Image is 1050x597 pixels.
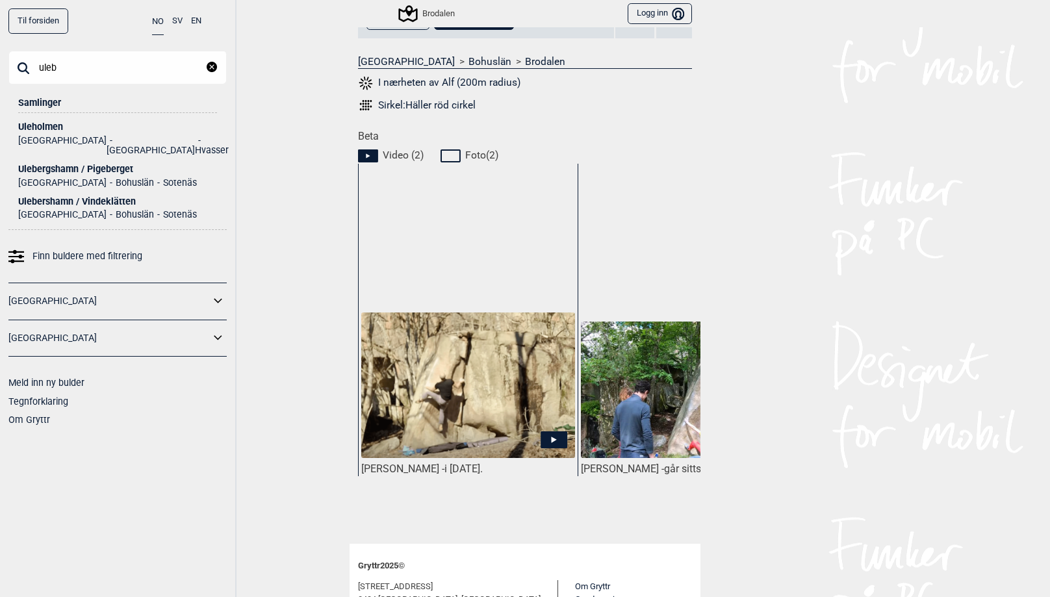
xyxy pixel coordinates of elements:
[400,6,455,21] div: Brodalen
[628,3,692,25] button: Logg inn
[18,197,217,207] div: Ulebershamn / Vindeklätten
[358,75,520,92] button: I nærheten av Alf (200m radius)
[154,210,197,220] li: Sotenäs
[172,8,183,34] button: SV
[350,130,700,526] div: Beta
[18,164,217,174] div: Ulebergshamn / Pigeberget
[152,8,164,35] button: NO
[18,122,217,132] div: Uleholmen
[18,210,107,220] li: [GEOGRAPHIC_DATA]
[378,99,476,112] div: Sirkel: Häller röd cirkel
[8,292,210,311] a: [GEOGRAPHIC_DATA]
[8,51,227,84] input: Søk på buldernavn, sted eller samling
[8,377,84,388] a: Meld inn ny bulder
[581,322,795,459] img: Thomas pa Alf SS
[358,55,692,68] nav: > >
[358,97,692,113] a: Sirkel:Häller röd cirkel
[383,149,424,162] span: Video ( 2 )
[358,55,455,68] a: [GEOGRAPHIC_DATA]
[8,396,68,407] a: Tegnforklaring
[581,463,795,476] div: [PERSON_NAME] -
[465,149,498,162] span: Foto ( 2 )
[444,463,483,475] span: i [DATE].
[8,8,68,34] a: Til forsiden
[195,136,229,155] li: Hvasser
[32,247,142,266] span: Finn buldere med filtrering
[107,136,195,155] li: [GEOGRAPHIC_DATA]
[361,463,575,476] div: [PERSON_NAME] -
[525,55,565,68] a: Brodalen
[575,581,610,591] a: Om Gryttr
[8,247,227,266] a: Finn buldere med filtrering
[8,329,210,348] a: [GEOGRAPHIC_DATA]
[664,463,769,475] span: går sittstarten i [DATE].
[361,312,575,460] img: Kalle pa Alf
[107,178,154,188] li: Bohuslän
[18,136,107,155] li: [GEOGRAPHIC_DATA]
[107,210,154,220] li: Bohuslän
[18,84,217,113] div: Samlinger
[8,414,50,425] a: Om Gryttr
[358,580,433,594] span: [STREET_ADDRESS]
[191,8,201,34] button: EN
[468,55,511,68] a: Bohuslän
[18,178,107,188] li: [GEOGRAPHIC_DATA]
[358,552,692,580] div: Gryttr 2025 ©
[154,178,197,188] li: Sotenäs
